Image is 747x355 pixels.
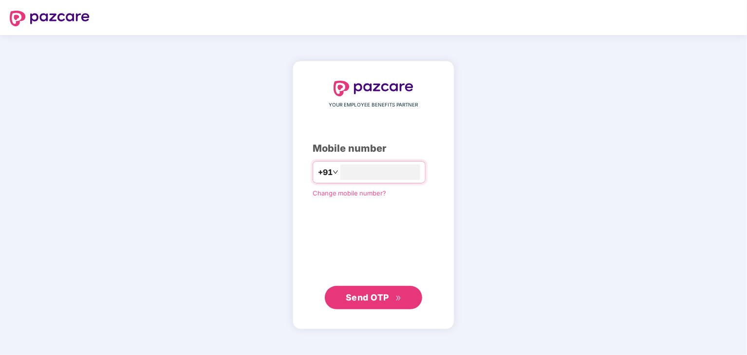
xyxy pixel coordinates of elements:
[346,292,389,302] span: Send OTP
[318,166,333,178] span: +91
[325,286,422,309] button: Send OTPdouble-right
[10,11,90,26] img: logo
[313,189,386,197] a: Change mobile number?
[329,101,418,109] span: YOUR EMPLOYEE BENEFITS PARTNER
[313,141,434,156] div: Mobile number
[395,295,402,302] span: double-right
[334,81,413,96] img: logo
[333,169,338,175] span: down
